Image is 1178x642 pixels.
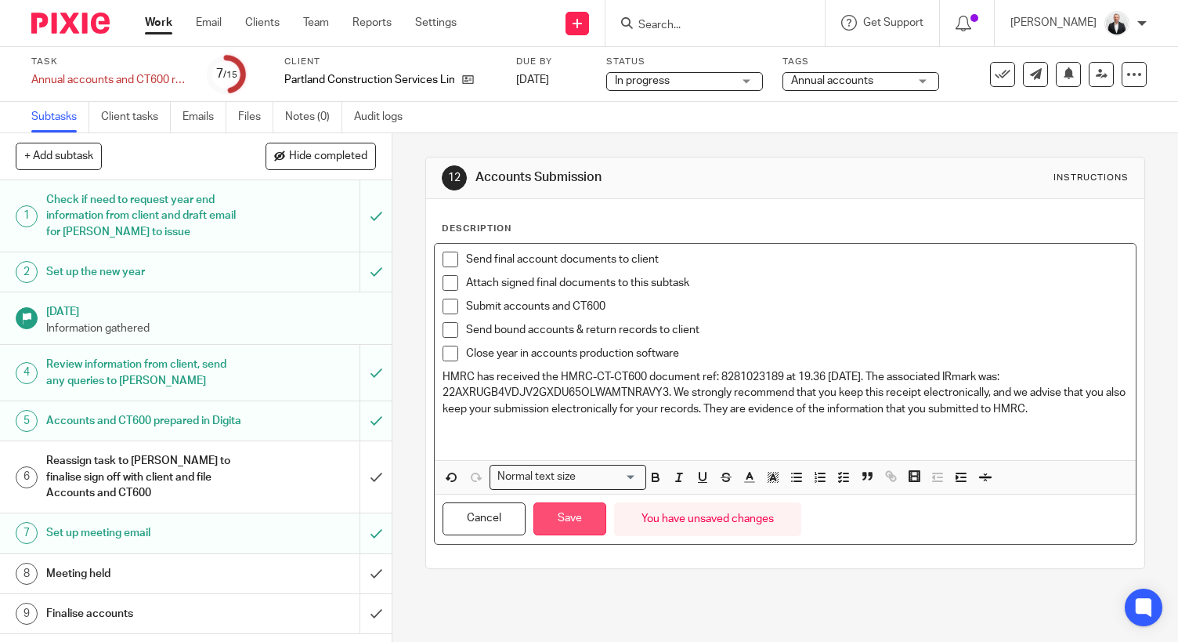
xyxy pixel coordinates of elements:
p: HMRC has received the HMRC-CT-CT600 document ref: 8281023189 at 19.36 [DATE]. The associated IRma... [443,369,1128,417]
span: Get Support [863,17,923,28]
div: 5 [16,410,38,432]
p: Description [442,223,511,235]
div: 2 [16,261,38,283]
h1: Check if need to request year end information from client and draft email for [PERSON_NAME] to issue [46,188,245,244]
div: Search for option [490,465,646,489]
p: Information gathered [46,321,377,336]
div: 1 [16,205,38,227]
h1: Set up the new year [46,260,245,284]
p: Send bound accounts & return records to client [466,322,1128,338]
div: 7 [216,65,237,83]
span: In progress [615,75,670,86]
a: Audit logs [354,102,414,132]
a: Files [238,102,273,132]
p: Attach signed final documents to this subtask [466,275,1128,291]
p: Send final account documents to client [466,252,1128,267]
div: 4 [16,362,38,384]
div: 8 [16,563,38,585]
span: [DATE] [516,74,549,85]
a: Emails [182,102,226,132]
div: 12 [442,165,467,190]
a: Email [196,15,222,31]
div: You have unsaved changes [614,502,801,536]
button: Hide completed [266,143,376,169]
input: Search [637,19,778,33]
label: Client [284,56,497,68]
span: Normal text size [493,469,579,485]
p: Submit accounts and CT600 [466,299,1128,314]
span: Hide completed [289,151,367,163]
a: Client tasks [101,102,171,132]
a: Reports [352,15,392,31]
a: Clients [245,15,280,31]
img: Pixie [31,13,110,34]
a: Settings [415,15,457,31]
div: 7 [16,522,38,544]
button: + Add subtask [16,143,102,169]
p: [PERSON_NAME] [1010,15,1097,31]
h1: Review information from client, send any queries to [PERSON_NAME] [46,353,245,393]
h1: Accounts Submission [475,169,819,186]
img: _SKY9589-Edit-2.jpeg [1104,11,1129,36]
div: 6 [16,466,38,488]
label: Task [31,56,188,68]
div: Annual accounts and CT600 return [31,72,188,88]
a: Team [303,15,329,31]
h1: Finalise accounts [46,602,245,626]
button: Save [533,502,606,536]
input: Search for option [580,469,637,485]
div: Instructions [1053,172,1129,184]
h1: Accounts and CT600 prepared in Digita [46,409,245,433]
h1: [DATE] [46,300,377,320]
h1: Set up meeting email [46,521,245,545]
a: Notes (0) [285,102,342,132]
div: 9 [16,603,38,625]
a: Subtasks [31,102,89,132]
small: /15 [223,71,237,79]
h1: Meeting held [46,562,245,586]
p: Close year in accounts production software [466,346,1128,361]
a: Work [145,15,172,31]
span: Annual accounts [791,75,873,86]
p: Partland Construction Services Limited [284,72,454,88]
button: Cancel [443,502,526,536]
label: Due by [516,56,587,68]
label: Status [606,56,763,68]
label: Tags [782,56,939,68]
h1: Reassign task to [PERSON_NAME] to finalise sign off with client and file Accounts and CT600 [46,449,245,505]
